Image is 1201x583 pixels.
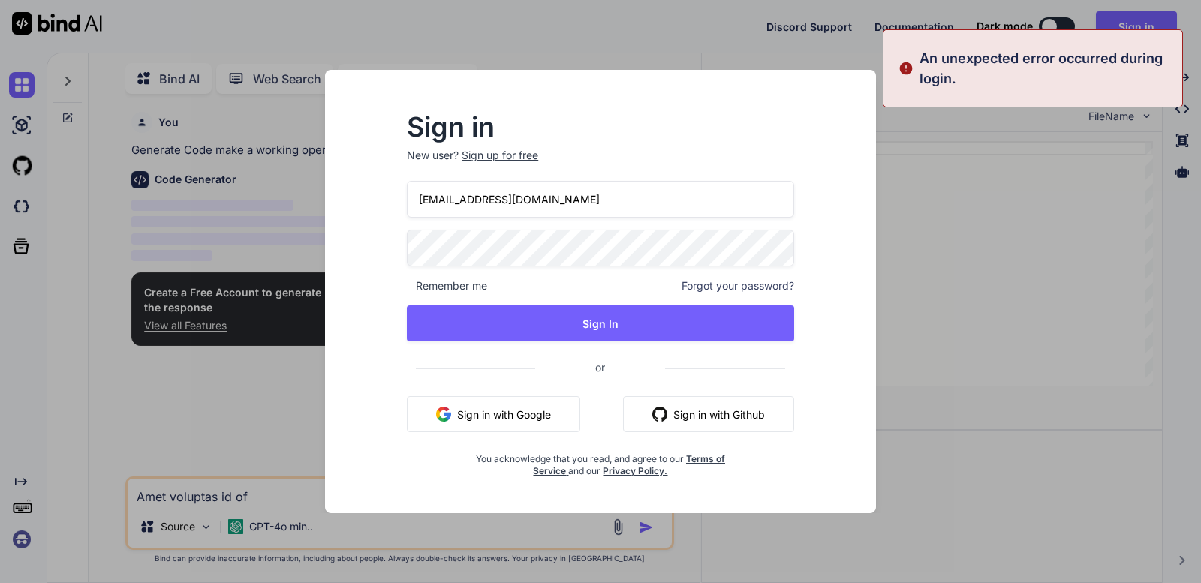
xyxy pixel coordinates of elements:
button: Sign in with Google [407,396,580,432]
span: or [535,349,665,386]
img: alert [898,48,914,89]
a: Privacy Policy. [603,465,667,476]
button: Sign in with Github [623,396,794,432]
h2: Sign in [407,115,794,139]
p: An unexpected error occurred during login. [920,48,1173,89]
p: New user? [407,148,794,181]
span: Forgot your password? [682,278,794,293]
img: google [436,407,451,422]
button: Sign In [407,305,794,341]
img: github [652,407,667,422]
a: Terms of Service [533,453,725,476]
div: You acknowledge that you read, and agree to our and our [471,444,730,477]
span: Remember me [407,278,487,293]
div: Sign up for free [462,148,538,163]
input: Login or Email [407,181,794,218]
